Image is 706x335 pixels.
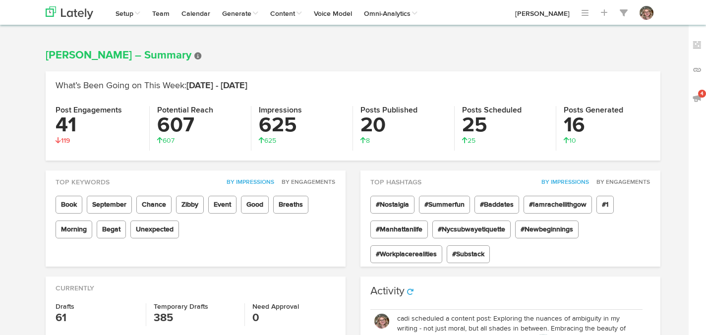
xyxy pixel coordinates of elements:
[252,303,336,310] h4: Need Approval
[640,6,653,20] img: OhcUycdS6u5e6MDkMfFl
[692,93,702,103] img: announcements_off.svg
[370,245,442,263] span: #Workplacerealities
[692,65,702,75] img: links_off.svg
[596,196,614,214] span: #1
[46,50,660,61] h1: [PERSON_NAME] – Summary
[698,90,706,98] span: 4
[360,137,370,144] span: 8
[87,196,132,214] span: September
[276,177,336,187] button: By Engagements
[536,177,589,187] button: By Impressions
[136,196,172,214] span: Chance
[564,106,650,115] h4: Posts Generated
[462,115,548,136] h3: 25
[157,106,243,115] h4: Potential Reach
[130,221,179,238] span: Unexpected
[56,196,82,214] span: Book
[370,221,428,238] span: #Manhattanlife
[56,221,92,238] span: Morning
[176,196,204,214] span: Zibby
[241,196,269,214] span: Good
[374,314,389,329] img: OhcUycdS6u5e6MDkMfFl
[692,40,702,50] img: keywords_off.svg
[259,115,345,136] h3: 625
[642,305,696,330] iframe: Opens a widget where you can find more information
[221,177,275,187] button: By Impressions
[564,137,576,144] span: 10
[157,115,243,136] h3: 607
[56,303,138,310] h4: Drafts
[447,245,490,263] span: #Substack
[46,6,93,19] img: logo_lately_bg_light.svg
[154,310,236,326] h3: 385
[370,196,414,214] span: #Nostalgia
[259,106,345,115] h4: Impressions
[56,310,138,326] h3: 61
[157,137,175,144] span: 607
[360,106,447,115] h4: Posts Published
[56,81,650,91] h2: What’s Been Going on This Week:
[154,303,236,310] h4: Temporary Drafts
[370,286,405,297] h3: Activity
[462,137,475,144] span: 25
[186,81,247,90] span: [DATE] - [DATE]
[46,170,346,187] div: Top Keywords
[56,115,142,136] h3: 41
[515,221,579,238] span: #Newbeginnings
[462,106,548,115] h4: Posts Scheduled
[97,221,126,238] span: Begat
[273,196,308,214] span: Breaths
[208,196,236,214] span: Event
[524,196,592,214] span: #Iamrachellithgow
[432,221,511,238] span: #Nycsubwayetiquette
[419,196,470,214] span: #Summerfun
[474,196,519,214] span: #Baddates
[259,137,276,144] span: 625
[591,177,650,187] button: By Engagements
[56,137,70,144] span: 119
[360,170,660,187] div: Top Hashtags
[46,277,346,293] div: Currently
[564,115,650,136] h3: 16
[56,106,142,115] h4: Post Engagements
[252,310,336,326] h3: 0
[360,115,447,136] h3: 20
